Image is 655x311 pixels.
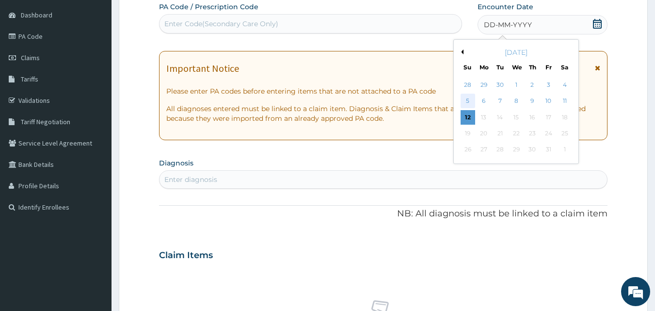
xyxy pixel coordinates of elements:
[18,49,39,73] img: d_794563401_company_1708531726252_794563401
[461,110,475,125] div: Choose Sunday, October 12th, 2025
[159,158,193,168] label: Diagnosis
[166,86,601,96] p: Please enter PA codes before entering items that are not attached to a PA code
[477,143,491,157] div: Not available Monday, October 27th, 2025
[525,94,540,109] div: Choose Thursday, October 9th, 2025
[21,11,52,19] span: Dashboard
[484,20,532,30] span: DD-MM-YYYY
[477,78,491,92] div: Choose Monday, September 29th, 2025
[166,63,239,74] h1: Important Notice
[512,63,520,71] div: We
[541,78,556,92] div: Choose Friday, October 3rd, 2025
[21,75,38,83] span: Tariffs
[496,63,504,71] div: Tu
[493,110,508,125] div: Not available Tuesday, October 14th, 2025
[541,110,556,125] div: Not available Friday, October 17th, 2025
[528,63,537,71] div: Th
[509,110,524,125] div: Not available Wednesday, October 15th, 2025
[159,2,258,12] label: PA Code / Prescription Code
[50,54,163,67] div: Chat with us now
[159,208,608,220] p: NB: All diagnosis must be linked to a claim item
[525,126,540,141] div: Not available Thursday, October 23rd, 2025
[558,126,572,141] div: Not available Saturday, October 25th, 2025
[21,53,40,62] span: Claims
[477,94,491,109] div: Choose Monday, October 6th, 2025
[525,110,540,125] div: Not available Thursday, October 16th, 2025
[493,143,508,157] div: Not available Tuesday, October 28th, 2025
[477,126,491,141] div: Not available Monday, October 20th, 2025
[56,94,134,192] span: We're online!
[493,126,508,141] div: Not available Tuesday, October 21st, 2025
[541,143,556,157] div: Not available Friday, October 31st, 2025
[509,143,524,157] div: Not available Wednesday, October 29th, 2025
[463,63,472,71] div: Su
[21,117,70,126] span: Tariff Negotiation
[558,143,572,157] div: Not available Saturday, November 1st, 2025
[461,78,475,92] div: Choose Sunday, September 28th, 2025
[525,143,540,157] div: Not available Thursday, October 30th, 2025
[159,5,182,28] div: Minimize live chat window
[166,104,601,123] p: All diagnoses entered must be linked to a claim item. Diagnosis & Claim Items that are visible bu...
[479,63,488,71] div: Mo
[461,143,475,157] div: Not available Sunday, October 26th, 2025
[477,110,491,125] div: Not available Monday, October 13th, 2025
[558,94,572,109] div: Choose Saturday, October 11th, 2025
[493,78,508,92] div: Choose Tuesday, September 30th, 2025
[509,78,524,92] div: Choose Wednesday, October 1st, 2025
[458,48,575,57] div: [DATE]
[478,2,533,12] label: Encounter Date
[541,94,556,109] div: Choose Friday, October 10th, 2025
[558,78,572,92] div: Choose Saturday, October 4th, 2025
[5,208,185,242] textarea: Type your message and hit 'Enter'
[544,63,553,71] div: Fr
[558,110,572,125] div: Not available Saturday, October 18th, 2025
[509,94,524,109] div: Choose Wednesday, October 8th, 2025
[541,126,556,141] div: Not available Friday, October 24th, 2025
[561,63,569,71] div: Sa
[461,126,475,141] div: Not available Sunday, October 19th, 2025
[509,126,524,141] div: Not available Wednesday, October 22nd, 2025
[461,94,475,109] div: Choose Sunday, October 5th, 2025
[459,49,463,54] button: Previous Month
[159,250,213,261] h3: Claim Items
[460,77,573,158] div: month 2025-10
[164,19,278,29] div: Enter Code(Secondary Care Only)
[164,175,217,184] div: Enter diagnosis
[493,94,508,109] div: Choose Tuesday, October 7th, 2025
[525,78,540,92] div: Choose Thursday, October 2nd, 2025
